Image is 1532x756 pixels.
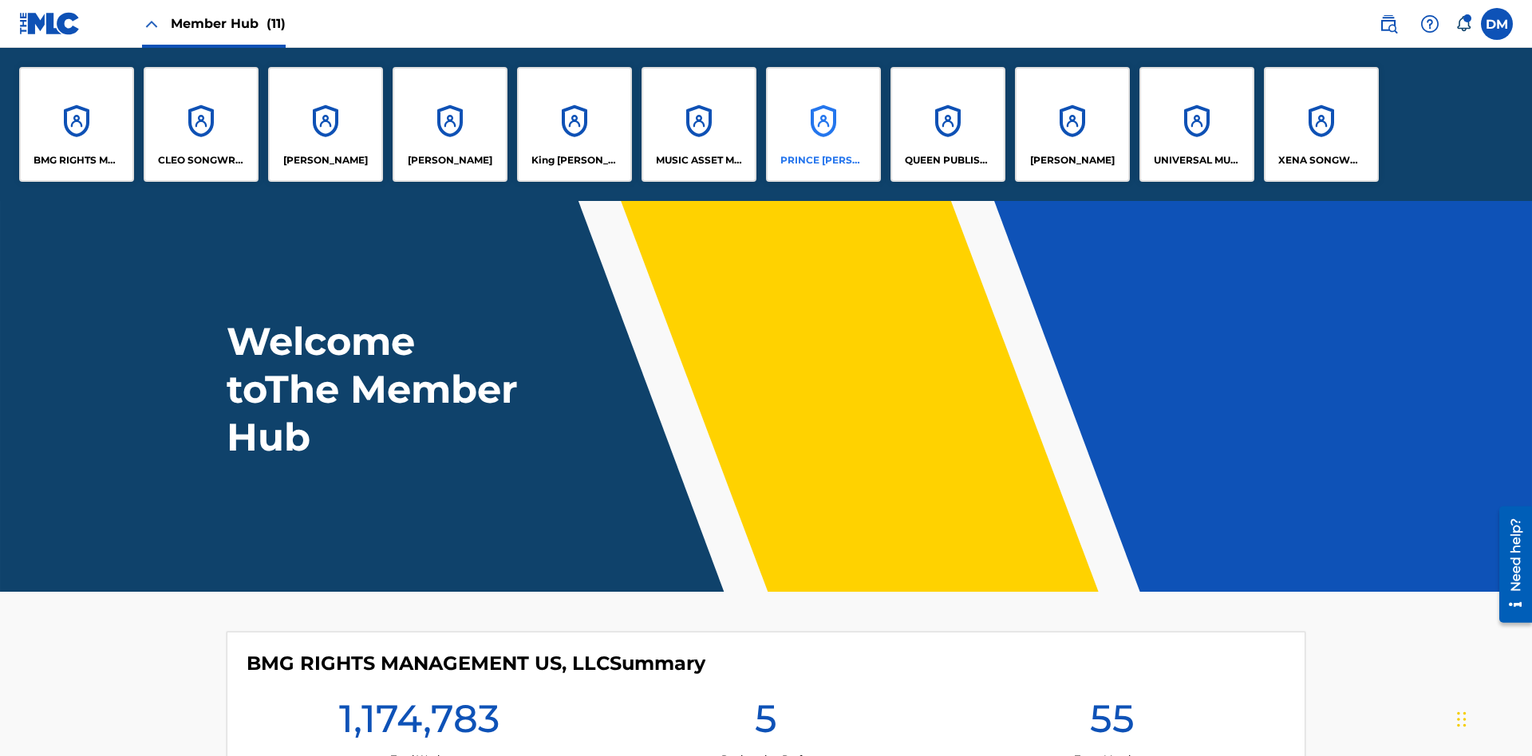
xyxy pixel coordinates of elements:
a: AccountsUNIVERSAL MUSIC PUB GROUP [1139,67,1254,182]
a: AccountsPRINCE [PERSON_NAME] [766,67,881,182]
a: AccountsBMG RIGHTS MANAGEMENT US, LLC [19,67,134,182]
p: ELVIS COSTELLO [283,153,368,167]
img: Close [142,14,161,33]
div: Help [1414,8,1446,40]
a: AccountsXENA SONGWRITER [1264,67,1379,182]
h1: 1,174,783 [339,695,499,752]
p: King McTesterson [531,153,618,167]
span: (11) [267,16,286,31]
h1: 5 [755,695,777,752]
span: Member Hub [171,14,286,33]
a: AccountsMUSIC ASSET MANAGEMENT (MAM) [642,67,756,182]
img: MLC Logo [19,12,81,35]
a: AccountsCLEO SONGWRITER [144,67,259,182]
p: BMG RIGHTS MANAGEMENT US, LLC [34,153,120,167]
h1: 55 [1090,695,1135,752]
p: QUEEN PUBLISHA [905,153,992,167]
div: Notifications [1455,16,1471,32]
h1: Welcome to The Member Hub [227,317,525,461]
iframe: Resource Center [1487,500,1532,631]
a: Public Search [1372,8,1404,40]
div: User Menu [1481,8,1513,40]
a: Accounts[PERSON_NAME] [268,67,383,182]
p: MUSIC ASSET MANAGEMENT (MAM) [656,153,743,167]
a: AccountsKing [PERSON_NAME] [517,67,632,182]
p: RONALD MCTESTERSON [1030,153,1115,167]
p: CLEO SONGWRITER [158,153,245,167]
div: Drag [1457,695,1467,743]
h4: BMG RIGHTS MANAGEMENT US, LLC [247,652,705,675]
img: search [1379,14,1398,33]
p: EYAMA MCSINGER [408,153,492,167]
p: UNIVERSAL MUSIC PUB GROUP [1154,153,1241,167]
a: Accounts[PERSON_NAME] [1015,67,1130,182]
a: Accounts[PERSON_NAME] [393,67,507,182]
a: AccountsQUEEN PUBLISHA [890,67,1005,182]
img: help [1420,14,1439,33]
iframe: Chat Widget [1452,679,1532,756]
p: XENA SONGWRITER [1278,153,1365,167]
p: PRINCE MCTESTERSON [780,153,867,167]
